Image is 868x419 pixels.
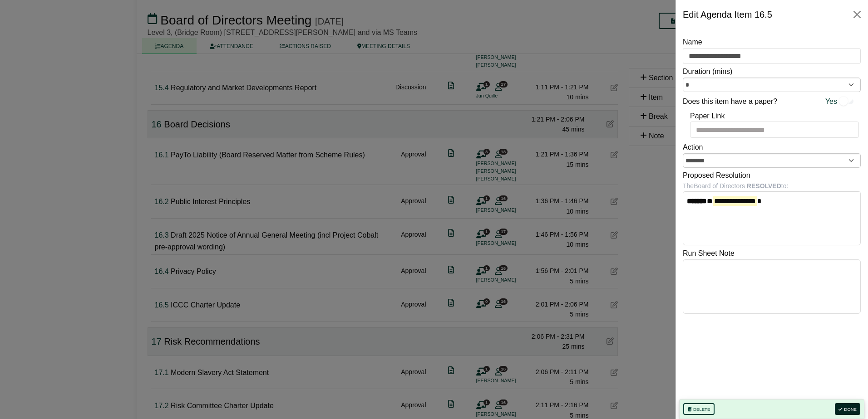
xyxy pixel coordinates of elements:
[683,66,732,78] label: Duration (mins)
[835,403,860,415] button: Done
[683,170,750,181] label: Proposed Resolution
[850,7,864,22] button: Close
[683,36,702,48] label: Name
[683,248,735,259] label: Run Sheet Note
[683,403,715,415] button: Delete
[683,141,703,153] label: Action
[683,181,861,191] div: The Board of Directors to:
[747,182,781,190] b: RESOLVED
[825,96,837,107] span: Yes
[690,110,725,122] label: Paper Link
[683,96,777,107] label: Does this item have a paper?
[683,7,772,22] div: Edit Agenda Item 16.5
